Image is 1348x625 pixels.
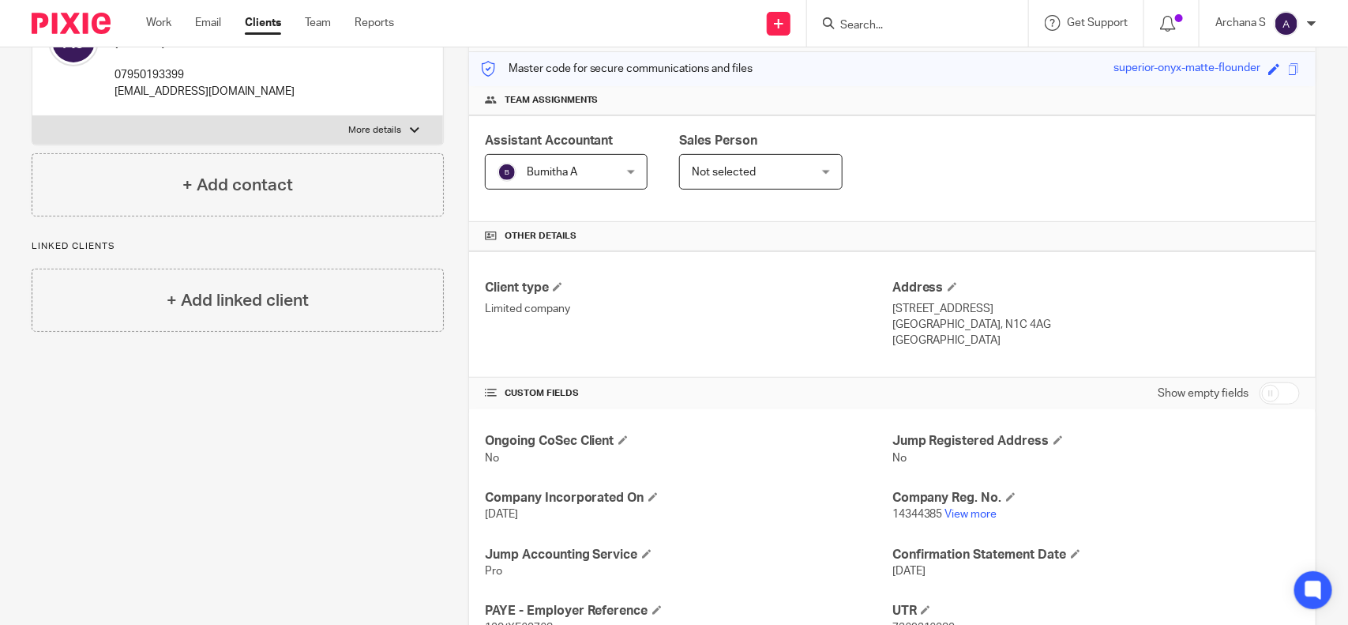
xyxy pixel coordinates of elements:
[1215,15,1266,31] p: Archana S
[505,94,599,107] span: Team assignments
[892,603,1300,619] h4: UTR
[892,433,1300,450] h4: Jump Registered Address
[679,134,757,147] span: Sales Person
[485,490,892,506] h4: Company Incorporated On
[892,490,1300,506] h4: Company Reg. No.
[485,280,892,296] h4: Client type
[115,84,345,100] p: [EMAIL_ADDRESS][DOMAIN_NAME]
[498,163,516,182] img: svg%3E
[527,167,577,178] span: Bumitha A
[485,509,518,520] span: [DATE]
[892,547,1300,563] h4: Confirmation Statement Date
[485,547,892,563] h4: Jump Accounting Service
[485,134,614,147] span: Assistant Accountant
[505,230,576,243] span: Other details
[245,15,281,31] a: Clients
[945,509,997,520] a: View more
[485,301,892,317] p: Limited company
[182,173,293,198] h4: + Add contact
[892,301,1300,317] p: [STREET_ADDRESS]
[1158,386,1248,401] label: Show empty fields
[481,61,753,77] p: Master code for secure communications and files
[485,387,892,400] h4: CUSTOM FIELDS
[485,603,892,619] h4: PAYE - Employer Reference
[892,333,1300,348] p: [GEOGRAPHIC_DATA]
[32,240,444,253] p: Linked clients
[892,509,943,520] span: 14344385
[892,280,1300,296] h4: Address
[485,453,499,464] span: No
[485,566,502,577] span: Pro
[892,566,926,577] span: [DATE]
[305,15,331,31] a: Team
[167,288,309,313] h4: + Add linked client
[195,15,221,31] a: Email
[839,19,981,33] input: Search
[1067,17,1128,28] span: Get Support
[355,15,394,31] a: Reports
[892,317,1300,333] p: [GEOGRAPHIC_DATA], N1C 4AG
[32,13,111,34] img: Pixie
[892,453,907,464] span: No
[1113,60,1260,78] div: superior-onyx-matte-flounder
[692,167,756,178] span: Not selected
[115,67,345,83] p: 07950193399
[1274,11,1299,36] img: svg%3E
[146,15,171,31] a: Work
[485,433,892,450] h4: Ongoing CoSec Client
[349,124,402,137] p: More details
